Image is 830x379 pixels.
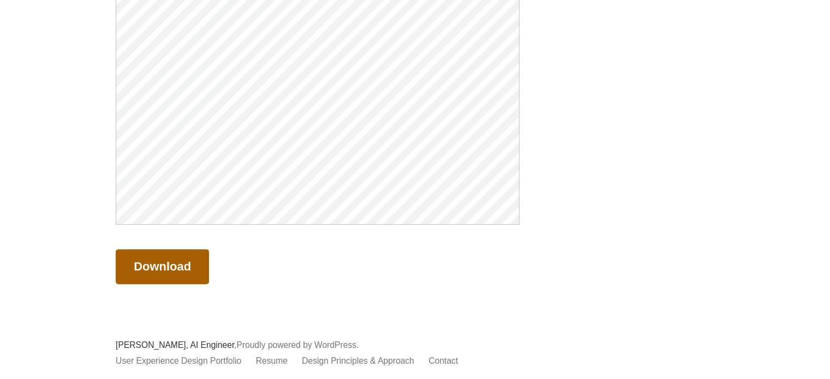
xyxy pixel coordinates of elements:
a: Proudly powered by WordPress. [237,340,359,350]
div: , [116,338,714,368]
a: User Experience Design Portfolio [116,356,241,365]
a: Download [116,249,209,285]
a: [PERSON_NAME], AI Engineer [116,340,234,350]
a: Contact [428,356,458,365]
a: Design Principles & Approach [302,356,414,365]
nav: Footer Menu [116,356,470,365]
a: Resume [256,356,288,365]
